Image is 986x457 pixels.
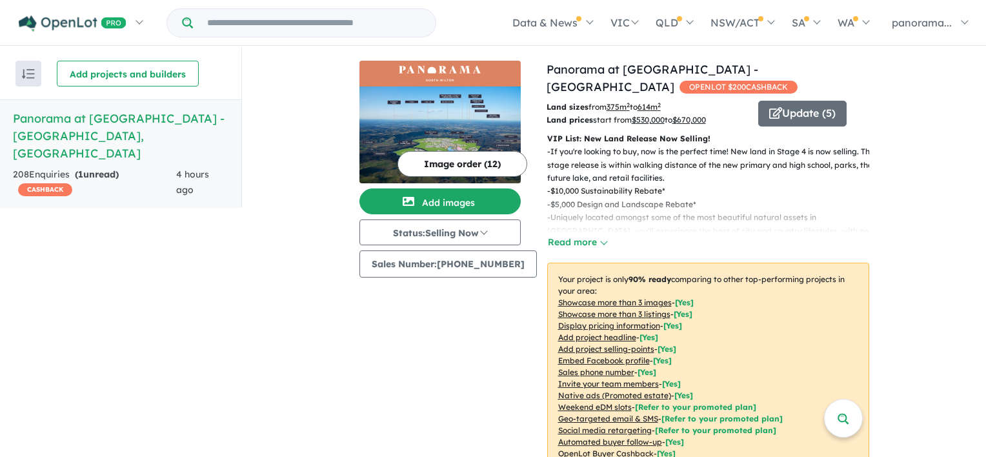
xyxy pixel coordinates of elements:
p: - If you're looking to buy, now is the perfect time! New land in Stage 4 is now selling. This sta... [547,145,880,185]
u: Weekend eDM slots [558,402,632,412]
a: Panorama at [GEOGRAPHIC_DATA] - [GEOGRAPHIC_DATA] [547,62,758,94]
span: 4 hours ago [176,168,209,196]
u: Add project headline [558,332,636,342]
span: [Refer to your promoted plan] [655,425,776,435]
p: VIP List: New Land Release Now Selling! [547,132,869,145]
span: panorama... [892,16,952,29]
u: $ 670,000 [672,115,706,125]
u: 375 m [607,102,630,112]
button: Sales Number:[PHONE_NUMBER] [359,250,537,278]
u: Showcase more than 3 images [558,298,672,307]
u: Display pricing information [558,321,660,330]
strong: ( unread) [75,168,119,180]
input: Try estate name, suburb, builder or developer [196,9,433,37]
u: Add project selling-points [558,344,654,354]
b: 90 % ready [629,274,671,284]
u: Social media retargeting [558,425,652,435]
span: [ Yes ] [674,309,692,319]
u: Native ads (Promoted estate) [558,391,671,400]
span: [ Yes ] [663,321,682,330]
span: OPENLOT $ 200 CASHBACK [679,81,798,94]
u: Automated buyer follow-up [558,437,662,447]
button: Status:Selling Now [359,219,521,245]
u: Invite your team members [558,379,659,389]
p: start from [547,114,749,127]
u: 614 m [638,102,661,112]
span: to [630,102,661,112]
button: Read more [547,235,608,250]
img: Panorama at North Wilton Estate - Wilton Logo [365,66,516,81]
u: $ 530,000 [632,115,665,125]
p: from [547,101,749,114]
p: - $5,000 Design and Landscape Rebate* [547,198,880,211]
a: Panorama at North Wilton Estate - Wilton LogoPanorama at North Wilton Estate - Wilton [359,61,521,183]
span: 1 [78,168,83,180]
h5: Panorama at [GEOGRAPHIC_DATA] - [GEOGRAPHIC_DATA] , [GEOGRAPHIC_DATA] [13,110,228,162]
button: Add images [359,188,521,214]
p: - Uniquely located amongst some of the most beautiful natural assets in [GEOGRAPHIC_DATA], you’ll... [547,211,880,264]
span: [ Yes ] [638,367,656,377]
span: [Yes] [665,437,684,447]
sup: 2 [627,101,630,108]
button: Image order (12) [397,151,527,177]
sup: 2 [658,101,661,108]
span: [ Yes ] [639,332,658,342]
u: Sales phone number [558,367,634,377]
span: [ Yes ] [658,344,676,354]
span: [ Yes ] [653,356,672,365]
p: - $10,000 Sustainability Rebate* [547,185,880,198]
b: Land prices [547,115,593,125]
button: Update (5) [758,101,847,127]
span: [Refer to your promoted plan] [661,414,783,423]
u: Showcase more than 3 listings [558,309,670,319]
span: CASHBACK [18,183,72,196]
span: [Refer to your promoted plan] [635,402,756,412]
img: Panorama at North Wilton Estate - Wilton [359,86,521,183]
button: Add projects and builders [57,61,199,86]
img: sort.svg [22,69,35,79]
span: [Yes] [674,391,693,400]
u: Embed Facebook profile [558,356,650,365]
span: [ Yes ] [662,379,681,389]
img: Openlot PRO Logo White [19,15,126,32]
u: Geo-targeted email & SMS [558,414,658,423]
b: Land sizes [547,102,589,112]
span: to [665,115,706,125]
span: [ Yes ] [675,298,694,307]
div: 208 Enquir ies [13,167,176,198]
